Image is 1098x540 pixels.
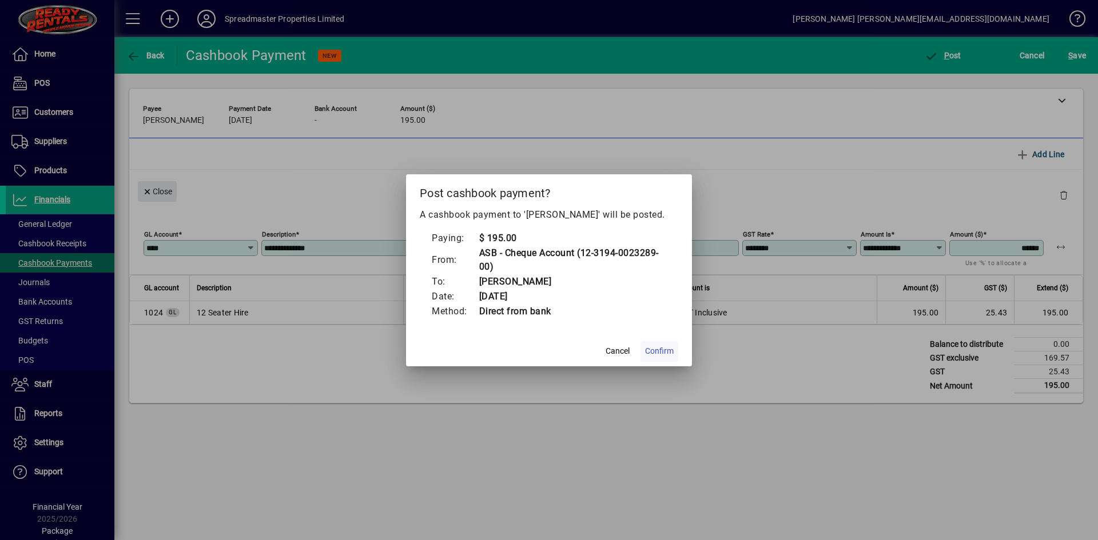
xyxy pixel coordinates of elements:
td: Date: [431,289,479,304]
span: Confirm [645,345,674,357]
td: Paying: [431,231,479,246]
span: Cancel [606,345,630,357]
td: Direct from bank [479,304,667,319]
td: $ 195.00 [479,231,667,246]
td: To: [431,274,479,289]
td: [DATE] [479,289,667,304]
td: [PERSON_NAME] [479,274,667,289]
td: From: [431,246,479,274]
p: A cashbook payment to '[PERSON_NAME]' will be posted. [420,208,678,222]
td: ASB - Cheque Account (12-3194-0023289-00) [479,246,667,274]
button: Confirm [640,341,678,362]
td: Method: [431,304,479,319]
h2: Post cashbook payment? [406,174,692,207]
button: Cancel [599,341,636,362]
